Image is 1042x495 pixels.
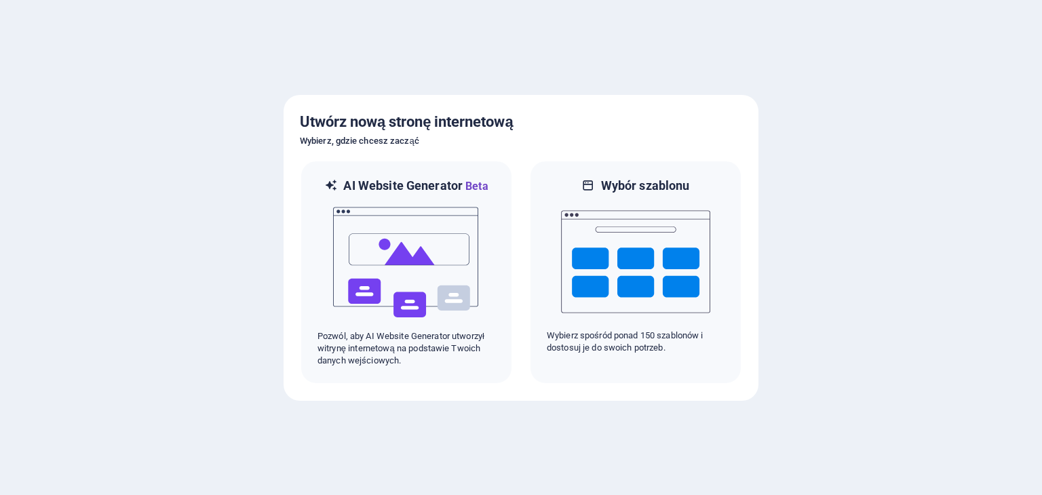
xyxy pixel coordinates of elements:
div: AI Website GeneratorBetaaiPozwól, aby AI Website Generator utworzył witrynę internetową na podsta... [300,160,513,384]
h5: Utwórz nową stronę internetową [300,111,742,133]
h6: AI Website Generator [343,178,488,195]
p: Pozwól, aby AI Website Generator utworzył witrynę internetową na podstawie Twoich danych wejściow... [317,330,495,367]
img: ai [332,195,481,330]
h6: Wybór szablonu [601,178,690,194]
p: Wybierz spośród ponad 150 szablonów i dostosuj je do swoich potrzeb. [547,330,725,354]
span: Beta [463,180,488,193]
div: Wybór szablonuWybierz spośród ponad 150 szablonów i dostosuj je do swoich potrzeb. [529,160,742,384]
h6: Wybierz, gdzie chcesz zacząć [300,133,742,149]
